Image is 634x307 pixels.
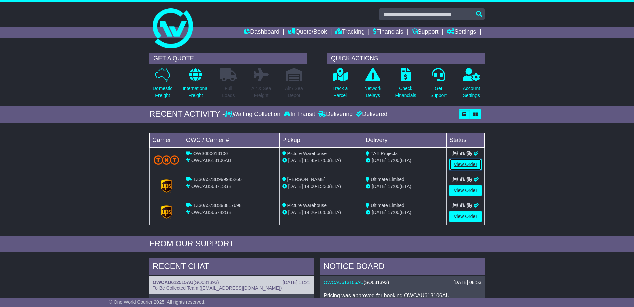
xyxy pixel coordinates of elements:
div: Waiting Collection [225,111,282,118]
span: 1Z30A573D999945260 [193,177,242,182]
span: [DATE] [288,210,303,215]
span: 17:00 [317,158,329,163]
a: CheckFinancials [395,68,417,103]
span: Ultimate Limited [371,203,404,208]
a: AccountSettings [463,68,481,103]
div: ( ) [324,280,481,285]
a: View Order [449,159,482,170]
span: [DATE] [372,158,386,163]
p: Account Settings [463,85,480,99]
div: [DATE] 08:53 [453,280,481,285]
p: Get Support [430,85,447,99]
p: Track a Parcel [332,85,348,99]
span: 17:00 [388,158,399,163]
div: GET A QUOTE [149,53,307,64]
span: [DATE] [288,184,303,189]
a: OWCAU613106AU [324,280,364,285]
span: 1Z30A573D393817698 [193,203,242,208]
img: GetCarrierServiceLogo [161,179,172,193]
div: Delivered [354,111,387,118]
a: Settings [447,27,476,38]
div: - (ETA) [282,209,360,216]
span: Ultimate Limited [371,177,404,182]
div: ( ) [153,280,310,285]
div: In Transit [282,111,317,118]
td: OWC / Carrier # [183,133,280,147]
div: QUICK ACTIONS [327,53,485,64]
a: Track aParcel [332,68,348,103]
span: © One World Courier 2025. All rights reserved. [109,299,206,305]
td: Carrier [150,133,183,147]
a: Dashboard [244,27,279,38]
div: - (ETA) [282,183,360,190]
span: [DATE] [288,158,303,163]
p: International Freight [183,85,208,99]
img: GetCarrierServiceLogo [161,205,172,219]
span: Picture Warehouse [287,203,327,208]
div: - (ETA) [282,157,360,164]
span: [PERSON_NAME] [287,177,326,182]
span: OWCAU568715GB [191,184,232,189]
td: Pickup [279,133,363,147]
span: 14:26 [304,210,316,215]
td: Status [447,133,485,147]
td: Delivery [363,133,447,147]
a: DomesticFreight [152,68,173,103]
span: 17:00 [388,184,399,189]
span: 16:00 [317,210,329,215]
span: OWCAU566742GB [191,210,232,215]
span: To Be Collected Team ([EMAIL_ADDRESS][DOMAIN_NAME]) [153,285,282,291]
div: FROM OUR SUPPORT [149,239,485,249]
p: Pricing was approved for booking OWCAU613106AU. [324,292,481,299]
p: Check Financials [395,85,416,99]
div: Delivering [317,111,354,118]
div: [DATE] 11:21 [283,280,310,285]
a: View Order [449,211,482,222]
div: (ETA) [366,157,444,164]
p: Full Loads [220,85,237,99]
a: InternationalFreight [182,68,209,103]
span: OWS000613106 [193,151,228,156]
a: NetworkDelays [364,68,382,103]
p: Air / Sea Depot [285,85,303,99]
div: (ETA) [366,209,444,216]
img: TNT_Domestic.png [154,155,179,164]
a: Tracking [335,27,365,38]
span: [DATE] [372,184,386,189]
a: Support [412,27,439,38]
span: [DATE] [372,210,386,215]
span: 14:00 [304,184,316,189]
p: Air & Sea Freight [251,85,271,99]
p: Network Delays [364,85,381,99]
a: Financials [373,27,403,38]
div: RECENT ACTIVITY - [149,109,225,119]
span: TAE Projects [371,151,398,156]
div: RECENT CHAT [149,258,314,276]
p: Domestic Freight [153,85,172,99]
span: 17:00 [388,210,399,215]
a: Quote/Book [288,27,327,38]
span: 11:45 [304,158,316,163]
div: (ETA) [366,183,444,190]
a: OWCAU612515AU [153,280,193,285]
span: 15:30 [317,184,329,189]
span: SO031393 [365,280,388,285]
span: OWCAU613106AU [191,158,231,163]
a: GetSupport [430,68,447,103]
a: View Order [449,185,482,196]
div: NOTICE BOARD [320,258,485,276]
span: Picture Warehouse [287,151,327,156]
span: SO031393 [195,280,217,285]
